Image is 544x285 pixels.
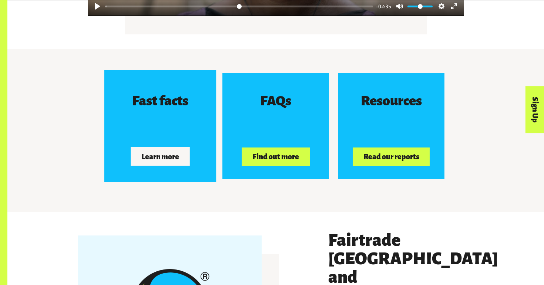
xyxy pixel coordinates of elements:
[242,147,309,166] button: Find out more
[374,2,393,10] div: Current time
[222,73,329,179] a: FAQs Find out more
[260,94,291,108] h3: FAQs
[338,73,444,179] a: Resources Read our reports
[91,0,103,12] button: Play, Fairtrade empower farmers and workers
[104,70,216,182] a: Fast facts Learn more
[361,94,422,108] h3: Resources
[131,147,190,166] button: Learn more
[407,3,433,10] input: Volume
[132,94,188,109] h3: Fast facts
[105,3,373,10] input: Seek
[353,147,430,166] button: Read our reports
